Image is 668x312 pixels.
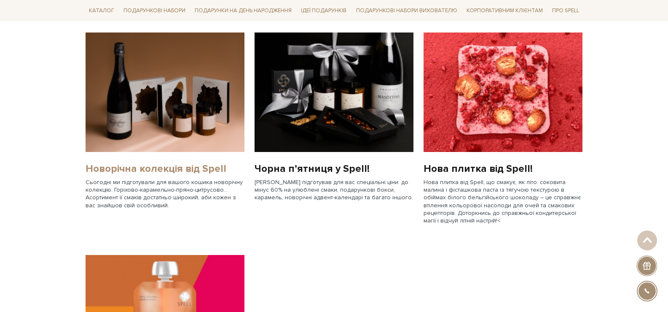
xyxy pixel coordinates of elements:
a: Ідеї подарунків [298,4,350,17]
p: Сьогодні ми підготували для вашого кошика новорічну колекцію. Горіхово-карамельно-пряно-цитрусово... [86,179,244,209]
img: Нова плитка від Spell! [424,33,582,152]
a: Подарункові набори вихователю [353,3,461,18]
a: Подарункові набори [120,4,189,17]
a: Подарунки на День народження [191,4,295,17]
p: Нова плитка від Spell, що смакує, як літо: соковита малина і фісташкова паста із тягучою текстуро... [424,179,582,225]
a: Новорічна колекція від Spell [86,162,244,175]
a: Нова плитка від Spell! [424,162,582,175]
p: [PERSON_NAME] підготував для вас спеціальні ціни: до мінус 60% на улюблені смаки, подарункові бок... [255,179,413,202]
a: Чорна п’ятниця у Spell! [255,162,413,175]
a: Корпоративним клієнтам [463,3,546,18]
a: Про Spell [549,4,582,17]
img: Чорна п’ятниця у Spell! [255,33,413,152]
a: Каталог [86,4,118,17]
img: Новорічна колекція від Spell [86,33,244,152]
